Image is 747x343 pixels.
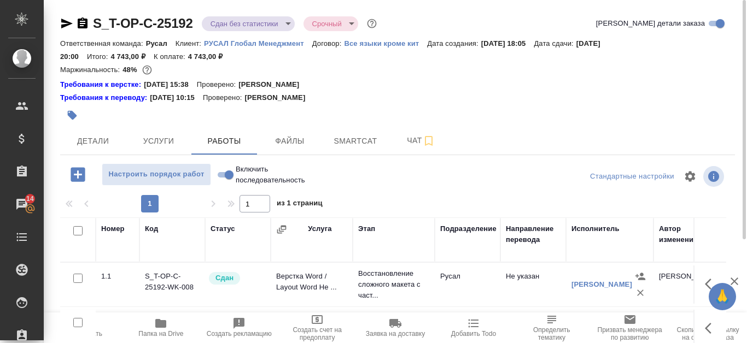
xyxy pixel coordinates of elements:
button: Создать рекламацию [200,312,278,343]
p: 4 743,00 ₽ [188,52,231,61]
td: S_T-OP-C-25192-WK-008 [139,265,205,304]
button: Добавить тэг [60,103,84,127]
p: Итого: [87,52,110,61]
a: РУСАЛ Глобал Менеджмент [204,38,312,48]
span: Включить последовательность [236,164,305,186]
p: Договор: [312,39,345,48]
button: Заявка на доставку [357,312,435,343]
div: Номер [101,223,125,234]
button: Призвать менеджера по развитию [591,312,669,343]
a: Все языки кроме кит [344,38,427,48]
span: Скопировать ссылку на оценку заказа [675,326,740,341]
div: Статус [211,223,235,234]
span: Чат [395,134,447,147]
p: [DATE] 10:15 [150,92,203,103]
button: Здесь прячутся важные кнопки [698,271,725,297]
div: Этап [358,223,375,234]
button: Назначить [632,268,649,285]
button: Пересчитать [44,312,122,343]
div: Подразделение [440,223,497,234]
td: [PERSON_NAME] [653,265,719,304]
span: Создать счет на предоплату [285,326,350,341]
button: Добавить работу [63,163,93,186]
p: Клиент: [176,39,204,48]
p: [PERSON_NAME] [238,79,307,90]
p: Проверено: [197,79,239,90]
div: Нажми, чтобы открыть папку с инструкцией [60,92,150,103]
p: Все языки кроме кит [344,39,427,48]
div: Менеджер проверил работу исполнителя, передает ее на следующий этап [208,271,265,286]
span: Папка на Drive [138,330,183,338]
div: Направление перевода [506,223,561,245]
p: 4 743,00 ₽ [110,52,154,61]
span: Детали [67,134,119,148]
p: Восстановление сложного макета с част... [358,268,429,301]
span: Посмотреть информацию [703,166,726,187]
a: [PERSON_NAME] [571,280,632,288]
div: split button [587,168,677,185]
span: Добавить Todo [451,330,496,338]
a: 14 [3,191,41,218]
span: 14 [20,193,40,204]
div: Услуга [308,223,331,234]
div: Нажми, чтобы открыть папку с инструкцией [60,79,144,90]
td: Не указан [500,265,566,304]
button: Добавить Todo [434,312,512,343]
a: Требования к верстке: [60,79,144,90]
div: Сдан без статистики [304,16,358,31]
p: Ответственная команда: [60,39,146,48]
div: 1.1 [101,271,134,282]
button: Срочный [309,19,345,28]
button: Сдан без статистики [207,19,282,28]
a: S_T-OP-C-25192 [93,16,193,31]
span: Smartcat [329,134,382,148]
button: Удалить [632,285,649,301]
p: Сдан [215,273,234,283]
button: Скопировать ссылку на оценку заказа [669,312,747,343]
span: Работы [198,134,250,148]
button: Скопировать ссылку для ЯМессенджера [60,17,73,30]
button: Здесь прячутся важные кнопки [698,315,725,341]
span: [PERSON_NAME] детали заказа [596,18,705,29]
p: Дата сдачи: [534,39,576,48]
p: Дата создания: [427,39,481,48]
p: Проверено: [203,92,245,103]
button: Скопировать ссылку [76,17,89,30]
p: РУСАЛ Глобал Менеджмент [204,39,312,48]
div: Код [145,223,158,234]
button: 🙏 [709,283,736,310]
span: Настроить таблицу [677,163,703,190]
td: Русал [435,265,500,304]
button: Сгруппировать [276,224,287,235]
span: Услуги [132,134,185,148]
p: [PERSON_NAME] [244,92,313,103]
td: Верстка Word / Layout Word Не ... [271,265,353,304]
span: Файлы [264,134,316,148]
button: Папка на Drive [122,312,200,343]
span: из 1 страниц [277,197,323,212]
span: Призвать менеджера по развитию [597,326,662,341]
p: Маржинальность: [60,66,122,74]
span: Настроить порядок работ [108,168,205,181]
button: Создать счет на предоплату [278,312,357,343]
a: Требования к переводу: [60,92,150,103]
p: Русал [146,39,176,48]
p: [DATE] 15:38 [144,79,197,90]
button: Настроить порядок работ [102,163,211,186]
p: К оплате: [154,52,188,61]
p: [DATE] 18:05 [481,39,534,48]
button: Определить тематику [512,312,591,343]
span: Заявка на доставку [366,330,425,338]
span: Определить тематику [519,326,584,341]
div: Исполнитель [571,223,620,234]
p: 48% [122,66,139,74]
svg: Подписаться [422,134,435,147]
button: 696.80 RUB; 675.00 UAH; [140,63,154,77]
span: 🙏 [713,285,732,308]
div: Сдан без статистики [202,16,295,31]
span: Создать рекламацию [207,330,272,338]
button: Доп статусы указывают на важность/срочность заказа [365,16,379,31]
div: Автор изменения [659,223,714,245]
